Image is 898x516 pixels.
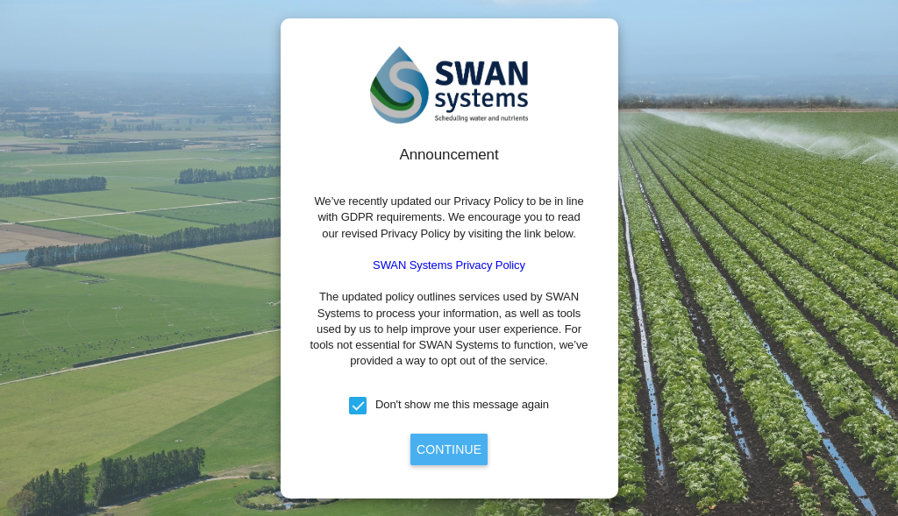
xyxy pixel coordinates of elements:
[309,145,590,166] div: Announcement
[410,434,488,465] button: Continue
[370,46,528,124] img: SWAN-Landscape-Logo-Colour.png
[375,397,549,413] div: Don't show me this message again
[349,397,549,414] md-checkbox: Don't show me this message again
[314,194,583,239] span: We’ve recently updated our Privacy Policy to be in line with GDPR requirements. We encourage you ...
[373,258,525,272] a: SWAN Systems Privacy Policy
[310,290,588,367] span: The updated policy outlines services used by SWAN Systems to process your information, as well as...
